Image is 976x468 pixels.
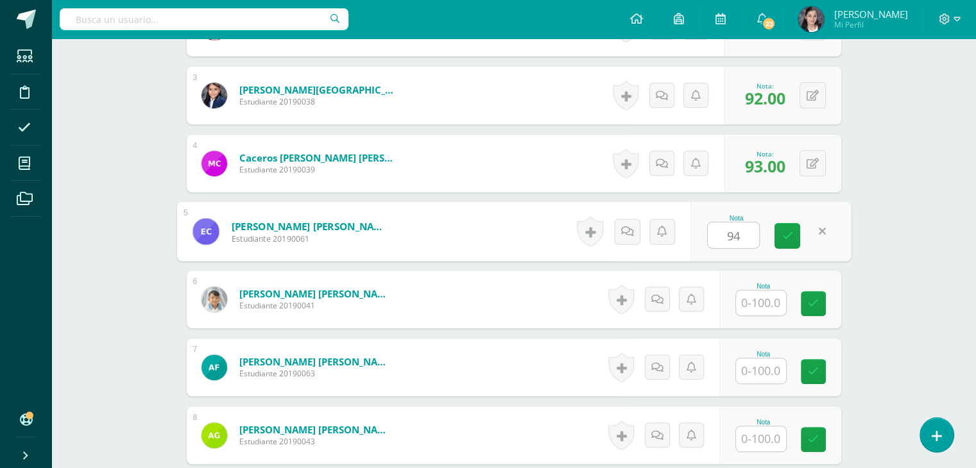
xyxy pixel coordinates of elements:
[745,81,785,90] div: Nota:
[745,149,785,158] div: Nota:
[239,423,393,436] a: [PERSON_NAME] [PERSON_NAME]
[201,355,227,380] img: 7317519db6261bffecf7f1d828d3bbdc.png
[834,8,907,21] span: [PERSON_NAME]
[231,233,390,244] span: Estudiante 20190061
[707,214,766,221] div: Nota
[231,219,390,233] a: [PERSON_NAME] [PERSON_NAME]
[736,426,786,451] input: 0-100.0
[745,87,785,109] span: 92.00
[239,436,393,447] span: Estudiante 20190043
[735,351,792,358] div: Nota
[798,6,824,32] img: 067093f319d00e75f7ba677909e88e3d.png
[736,358,786,383] input: 0-100.0
[239,355,393,368] a: [PERSON_NAME] [PERSON_NAME]
[60,8,348,30] input: Busca un usuario...
[239,287,393,300] a: [PERSON_NAME] [PERSON_NAME]
[201,422,227,448] img: 0eee743ae47038a8b177e34c7a837797.png
[239,300,393,311] span: Estudiante 20190041
[239,83,393,96] a: [PERSON_NAME][GEOGRAPHIC_DATA]
[834,19,907,30] span: Mi Perfil
[735,419,792,426] div: Nota
[239,96,393,107] span: Estudiante 20190038
[193,218,219,244] img: d8dbb2b2d63384efd4015635e5e14739.png
[239,151,393,164] a: Caceros [PERSON_NAME] [PERSON_NAME]
[708,222,759,248] input: 0-100.0
[201,151,227,176] img: 30fb822a8a4613130f24cda9f44c0d38.png
[201,83,227,108] img: 00de180e34422258b755bf82d2a22405.png
[762,17,776,31] span: 23
[736,290,786,315] input: 0-100.0
[239,164,393,175] span: Estudiante 20190039
[201,287,227,312] img: 1108c22e1834f1d7af5ba9c964a50abc.png
[745,155,785,177] span: 93.00
[239,368,393,379] span: Estudiante 20190063
[735,283,792,290] div: Nota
